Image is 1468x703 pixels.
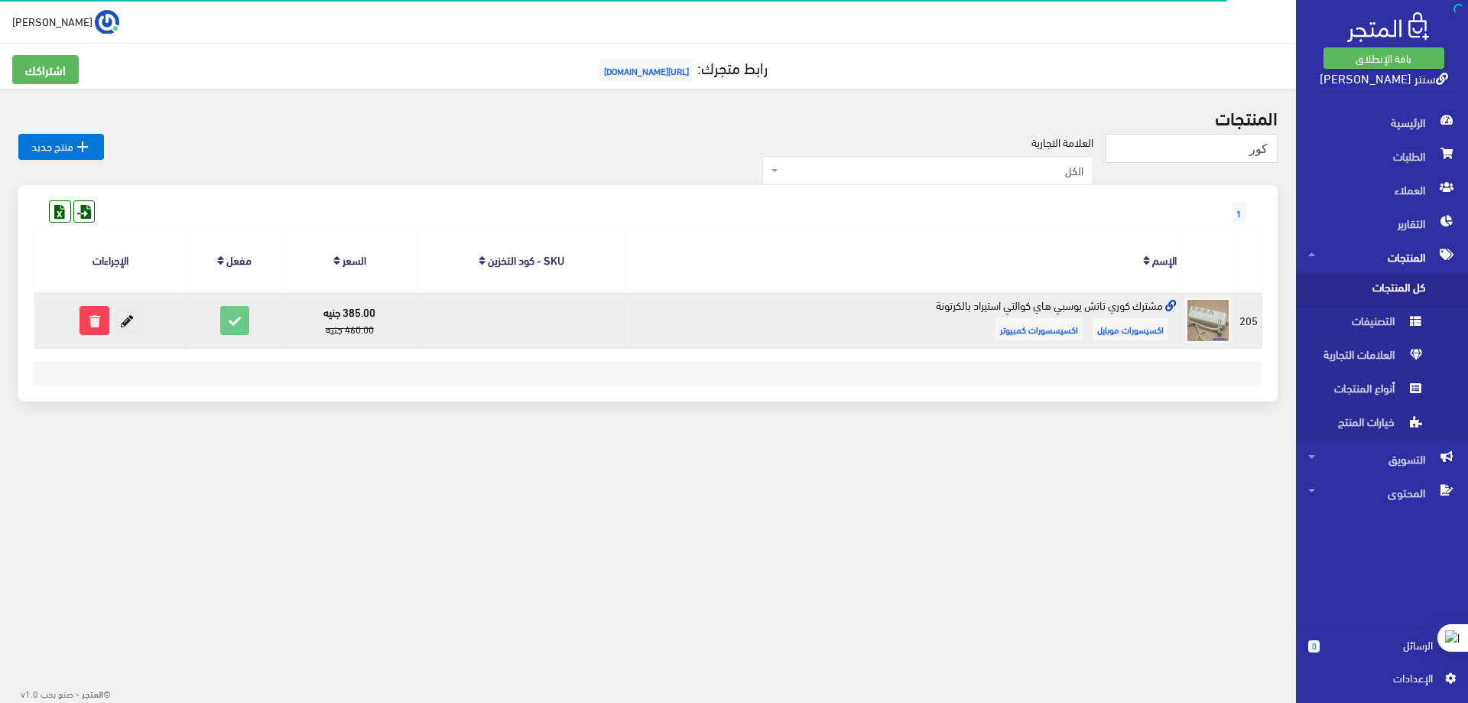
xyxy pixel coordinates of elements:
span: الرسائل [1332,636,1433,653]
img: mshtrk-kory-tatsh-tosby-hay-koalty-astyrad.jpg [1185,298,1231,343]
a: أنواع المنتجات [1296,375,1468,408]
a: اشتراكك [12,55,79,84]
a: SKU - كود التخزين [488,249,564,270]
a: مفعل [226,249,252,270]
td: 385.00 جنيه [282,292,417,348]
span: [URL][DOMAIN_NAME] [599,59,693,82]
strike: 460.00 جنيه [326,320,374,338]
span: 1 [1232,201,1246,224]
span: اكسيسورات موبايل [1093,317,1168,340]
a: خيارات المنتج [1296,408,1468,442]
span: التصنيفات [1308,308,1424,341]
span: الرئيسية [1308,106,1456,139]
a: كل المنتجات [1296,274,1468,308]
span: 0 [1308,640,1320,653]
img: . [1347,12,1429,42]
a: العلامات التجارية [1296,341,1468,375]
a: الإسم [1152,249,1177,270]
a: الطلبات [1296,139,1468,173]
a: باقة الإنطلاق [1323,47,1444,69]
span: خيارات المنتج [1308,408,1424,442]
i:  [73,138,92,156]
span: الكل [781,163,1083,178]
div: © [6,683,111,703]
a: المنتجات [1296,240,1468,274]
a: اﻹعدادات [1308,669,1456,694]
span: الكل [762,156,1093,185]
td: مشترك كوري تاتش يوسبي هاي كوالتي استيراد بالكرتونة [626,292,1181,348]
span: العلامات التجارية [1308,341,1424,375]
span: - صنع بحب v1.0 [21,685,80,701]
a: الرئيسية [1296,106,1468,139]
a: العملاء [1296,173,1468,207]
span: اﻹعدادات [1320,669,1432,686]
th: الإجراءات [34,229,187,292]
span: كل المنتجات [1308,274,1424,308]
input: بحث... [1105,134,1278,163]
span: الطلبات [1308,139,1456,173]
td: 205 [1236,292,1262,348]
a: التقارير [1296,207,1468,240]
span: اكسيسسورات كمبيوتر [995,317,1083,340]
a: ... [PERSON_NAME] [12,9,119,34]
a: رابط متجرك:[URL][DOMAIN_NAME] [596,53,768,81]
span: المحتوى [1308,476,1456,509]
a: سنتر [PERSON_NAME] [1320,67,1448,89]
img: ... [95,10,119,34]
h2: المنتجات [18,107,1278,127]
span: العملاء [1308,173,1456,207]
strong: المتجر [82,686,103,700]
a: المحتوى [1296,476,1468,509]
span: المنتجات [1308,240,1456,274]
label: العلامة التجارية [1031,134,1093,151]
span: [PERSON_NAME] [12,11,93,31]
span: التسويق [1308,442,1456,476]
span: التقارير [1308,207,1456,240]
a: 0 الرسائل [1308,636,1456,669]
a: منتج جديد [18,134,104,160]
a: السعر [343,249,366,270]
span: أنواع المنتجات [1308,375,1424,408]
a: التصنيفات [1296,308,1468,341]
